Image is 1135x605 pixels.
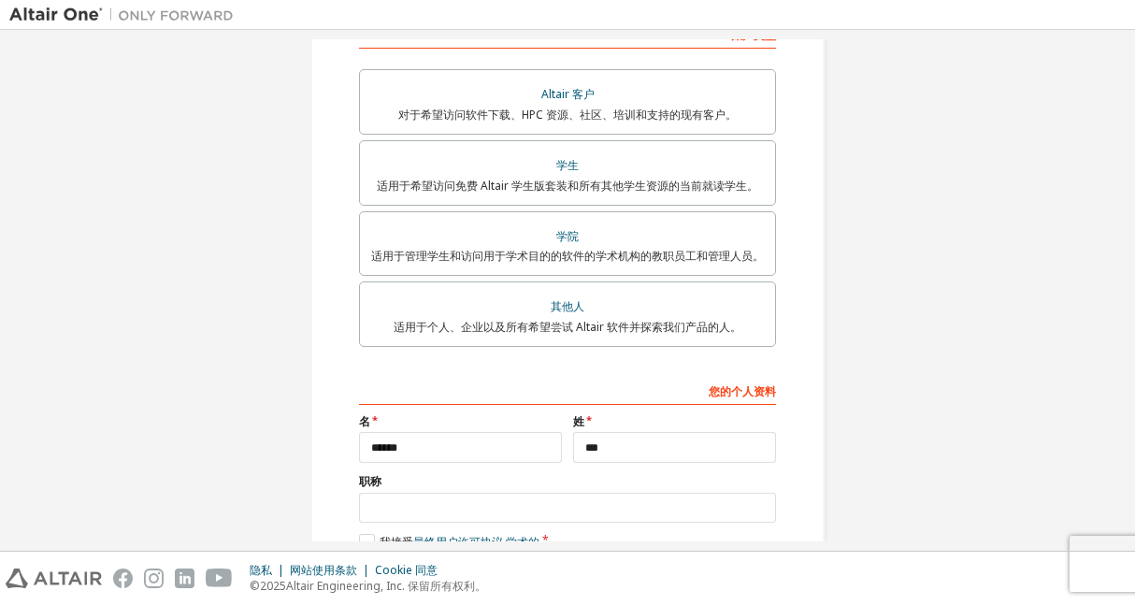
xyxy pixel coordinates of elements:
font: 适用于个人、企业以及所有希望尝试 Altair 软件并探索我们产品的人。 [394,319,741,335]
font: 对于希望访问软件下载、HPC 资源、社区、培训和支持的现有客户。 [398,107,737,122]
font: 2025 [260,578,286,594]
font: 网站使用条款 [290,562,357,578]
img: instagram.svg [144,569,164,588]
font: 姓 [573,413,584,429]
font: Altair Engineering, Inc. 保留所有权利。 [286,578,486,594]
font: 其他人 [551,298,584,314]
img: facebook.svg [113,569,133,588]
font: 适用于希望访问免费 Altair 学生版套装和所有其他学生资源的当前就读学生。 [377,178,758,194]
img: youtube.svg [206,569,233,588]
font: 适用于管理学生和访问用于学术目的的软件的学术机构的教职员工和管理人员。 [371,248,764,264]
font: 职称 [359,473,381,489]
font: 学术的 [506,534,539,550]
font: 我接受 [380,534,413,550]
font: 名 [359,413,370,429]
img: altair_logo.svg [6,569,102,588]
img: linkedin.svg [175,569,194,588]
img: 牵牛星一号 [9,6,243,24]
font: 您的个人资料 [709,383,776,399]
font: 隐私 [250,562,272,578]
font: 学生 [556,157,579,173]
font: 最终用户许可协议 [413,534,503,550]
font: Altair 客户 [541,86,595,102]
font: © [250,578,260,594]
font: 学院 [556,228,579,244]
font: Cookie 同意 [375,562,438,578]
